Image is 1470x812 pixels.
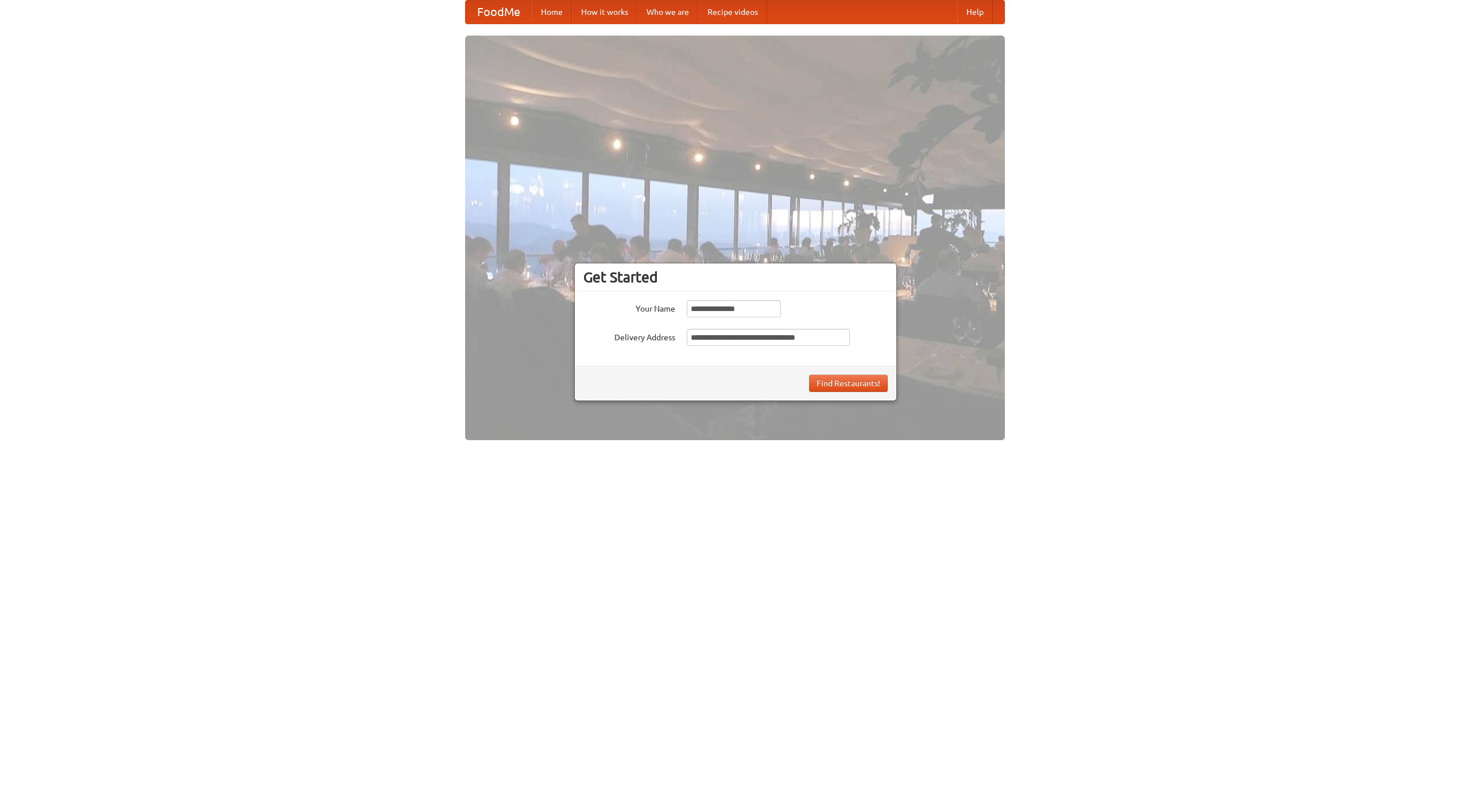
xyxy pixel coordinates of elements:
label: Delivery Address [583,329,675,343]
h3: Get Started [583,269,888,286]
a: Home [532,1,572,24]
a: FoodMe [466,1,532,24]
label: Your Name [583,300,675,314]
a: Recipe videos [698,1,767,24]
a: Help [957,1,993,24]
a: How it works [572,1,637,24]
a: Who we are [637,1,698,24]
button: Find Restaurants! [809,375,888,392]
